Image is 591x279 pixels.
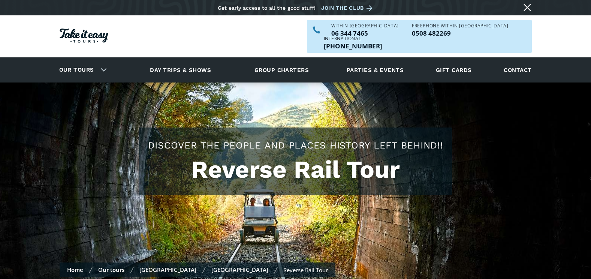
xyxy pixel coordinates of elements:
[67,266,83,273] a: Home
[324,43,382,49] p: [PHONE_NUMBER]
[60,25,108,48] a: Homepage
[218,5,316,11] div: Get early access to all the good stuff!
[283,266,328,274] div: Reverse Rail Tour
[331,24,399,28] div: WITHIN [GEOGRAPHIC_DATA]
[412,30,508,36] p: 0508 482269
[54,61,100,79] a: Our tours
[147,139,444,152] h2: Discover the people and places history left behind!!
[331,30,399,36] a: Call us within NZ on 063447465
[141,60,220,80] a: Day trips & shows
[412,30,508,36] a: Call us freephone within NZ on 0508482269
[331,30,399,36] p: 06 344 7465
[343,60,407,80] a: Parties & events
[324,36,382,41] div: International
[139,266,196,273] a: [GEOGRAPHIC_DATA]
[321,3,375,13] a: Join the club
[245,60,318,80] a: Group charters
[98,266,124,273] a: Our tours
[500,60,535,80] a: Contact
[432,60,476,80] a: Gift cards
[60,28,108,43] img: Take it easy Tours logo
[521,1,533,13] a: Close message
[412,24,508,28] div: Freephone WITHIN [GEOGRAPHIC_DATA]
[147,156,444,184] h1: Reverse Rail Tour
[324,43,382,49] a: Call us outside of NZ on +6463447465
[60,262,335,277] nav: Breadcrumbs
[211,266,268,273] a: [GEOGRAPHIC_DATA]
[50,60,113,80] div: Our tours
